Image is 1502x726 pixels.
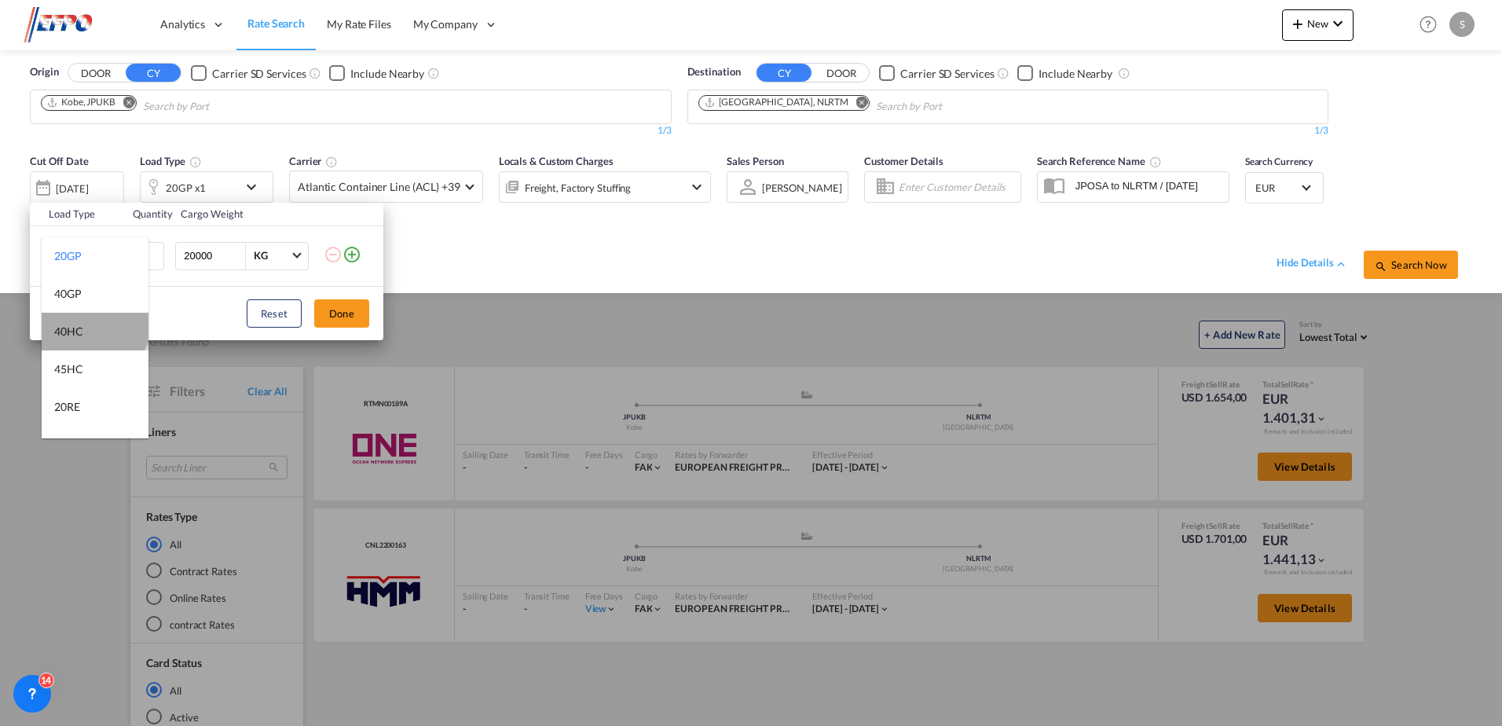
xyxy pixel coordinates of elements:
[54,324,83,339] div: 40HC
[54,399,80,415] div: 20RE
[54,437,80,453] div: 40RE
[54,286,82,302] div: 40GP
[54,248,82,264] div: 20GP
[54,361,83,377] div: 45HC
